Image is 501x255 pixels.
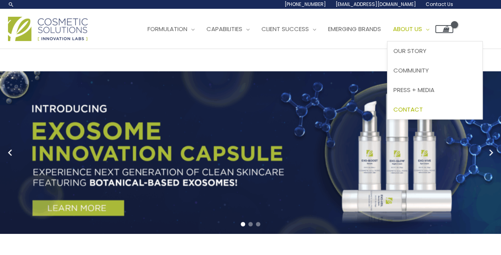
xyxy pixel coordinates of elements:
[8,1,14,8] a: Search icon link
[387,100,482,119] a: Contact
[387,41,482,61] a: Our Story
[393,105,423,114] span: Contact
[336,1,416,8] span: [EMAIL_ADDRESS][DOMAIN_NAME]
[4,147,16,159] button: Previous slide
[141,17,200,41] a: Formulation
[387,61,482,80] a: Community
[256,222,260,226] span: Go to slide 3
[387,17,435,41] a: About Us
[426,1,453,8] span: Contact Us
[200,17,255,41] a: Capabilities
[435,25,453,33] a: View Shopping Cart, empty
[393,47,426,55] span: Our Story
[393,66,429,75] span: Community
[393,86,434,94] span: Press + Media
[8,17,88,41] img: Cosmetic Solutions Logo
[485,147,497,159] button: Next slide
[248,222,253,226] span: Go to slide 2
[147,25,187,33] span: Formulation
[328,25,381,33] span: Emerging Brands
[387,80,482,100] a: Press + Media
[322,17,387,41] a: Emerging Brands
[136,17,453,41] nav: Site Navigation
[255,17,322,41] a: Client Success
[206,25,242,33] span: Capabilities
[241,222,245,226] span: Go to slide 1
[393,25,422,33] span: About Us
[261,25,309,33] span: Client Success
[285,1,326,8] span: [PHONE_NUMBER]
